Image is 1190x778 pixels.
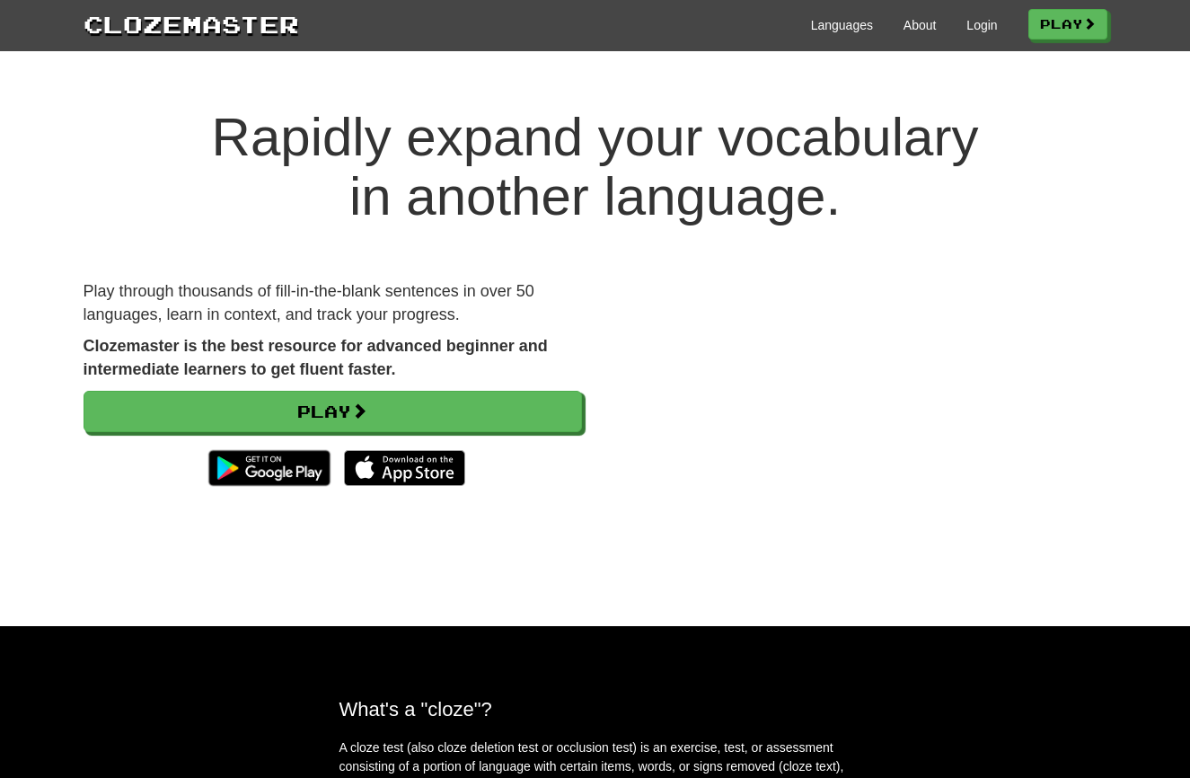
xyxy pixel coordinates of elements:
[199,441,339,495] img: Get it on Google Play
[344,450,465,486] img: Download_on_the_App_Store_Badge_US-UK_135x40-25178aeef6eb6b83b96f5f2d004eda3bffbb37122de64afbaef7...
[811,16,873,34] a: Languages
[84,280,582,326] p: Play through thousands of fill-in-the-blank sentences in over 50 languages, learn in context, and...
[84,391,582,432] a: Play
[966,16,997,34] a: Login
[84,337,548,378] strong: Clozemaster is the best resource for advanced beginner and intermediate learners to get fluent fa...
[904,16,937,34] a: About
[1028,9,1107,40] a: Play
[84,7,299,40] a: Clozemaster
[339,698,851,721] h2: What's a "cloze"?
